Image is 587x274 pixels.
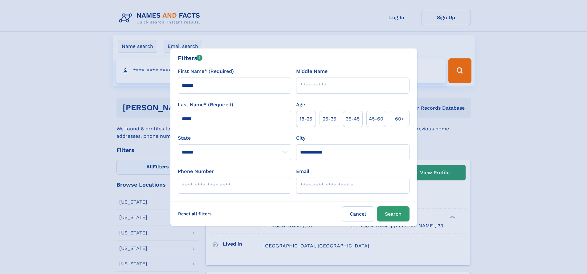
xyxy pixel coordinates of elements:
[346,115,360,123] span: 35‑45
[178,68,234,75] label: First Name* (Required)
[178,53,203,63] div: Filters
[296,168,309,175] label: Email
[296,68,328,75] label: Middle Name
[296,134,305,142] label: City
[296,101,305,108] label: Age
[178,134,291,142] label: State
[178,101,233,108] label: Last Name* (Required)
[395,115,404,123] span: 60+
[323,115,336,123] span: 25‑35
[178,168,214,175] label: Phone Number
[300,115,312,123] span: 18‑25
[174,206,216,221] label: Reset all filters
[377,206,410,221] button: Search
[369,115,383,123] span: 45‑60
[342,206,374,221] label: Cancel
